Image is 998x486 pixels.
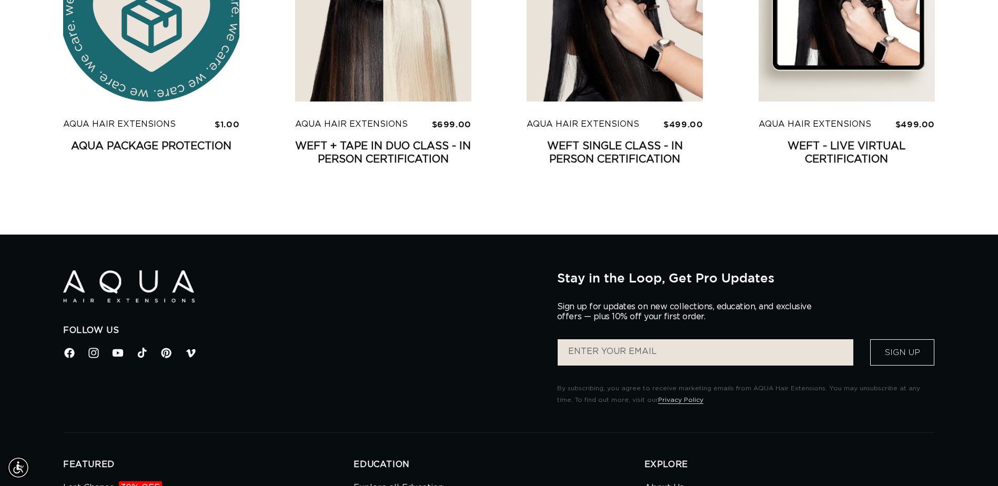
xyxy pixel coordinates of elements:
[354,459,644,470] h2: EDUCATION
[7,456,30,479] div: Accessibility Menu
[63,270,195,302] img: Aqua Hair Extensions
[557,270,935,285] h2: Stay in the Loop, Get Pro Updates
[557,302,820,322] p: Sign up for updates on new collections, education, and exclusive offers — plus 10% off your first...
[63,325,541,336] h2: Follow Us
[295,140,471,166] a: Weft + Tape in Duo Class - In Person Certification
[644,459,935,470] h2: EXPLORE
[527,140,703,166] a: Weft Single Class - In Person Certification
[945,436,998,486] iframe: Chat Widget
[658,397,703,403] a: Privacy Policy
[870,339,934,366] button: Sign Up
[557,383,935,406] p: By subscribing, you agree to receive marketing emails from AQUA Hair Extensions. You may unsubscr...
[63,140,239,153] a: AQUA Package Protection
[759,140,935,166] a: Weft - Live Virtual Certification
[558,339,853,366] input: ENTER YOUR EMAIL
[63,459,354,470] h2: FEATURED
